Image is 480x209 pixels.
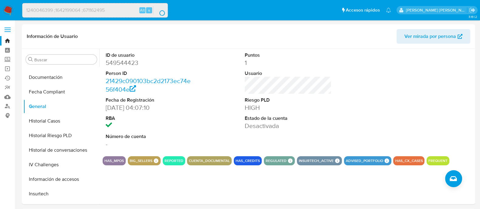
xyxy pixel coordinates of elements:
[22,6,168,14] input: Buscar usuario o caso...
[106,97,192,103] dt: Fecha de Registración
[27,33,78,39] h1: Información de Usuario
[106,76,191,94] a: 21429c090103bc2d2173ec74e56f404e
[148,7,150,13] span: s
[153,6,165,15] button: search-icon
[469,7,475,13] a: Salir
[245,97,332,103] dt: Riesgo PLD
[23,128,99,143] button: Historial Riesgo PLD
[23,143,99,157] button: Historial de conversaciones
[106,59,192,67] dd: 549544423
[34,57,94,62] input: Buscar
[23,85,99,99] button: Fecha Compliant
[23,172,99,187] button: Información de accesos
[23,157,99,172] button: IV Challenges
[23,187,99,201] button: Insurtech
[106,140,192,148] dd: -
[23,99,99,114] button: General
[245,59,332,67] dd: 1
[245,52,332,59] dt: Puntos
[346,7,380,13] span: Accesos rápidos
[245,103,332,112] dd: HIGH
[386,8,391,13] a: Notificaciones
[397,29,470,44] button: Ver mirada por persona
[106,52,192,59] dt: ID de usuario
[404,29,456,44] span: Ver mirada por persona
[245,115,332,122] dt: Estado de la cuenta
[28,57,33,62] button: Buscar
[106,115,192,122] dt: RBA
[140,7,145,13] span: Alt
[245,122,332,130] dd: Desactivada
[106,103,192,112] dd: [DATE] 04:07:10
[23,114,99,128] button: Historial Casos
[106,133,192,140] dt: Número de cuenta
[23,70,99,85] button: Documentación
[406,7,467,13] p: anamaria.arriagasanchez@mercadolibre.com.mx
[245,70,332,77] dt: Usuario
[106,70,192,77] dt: Person ID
